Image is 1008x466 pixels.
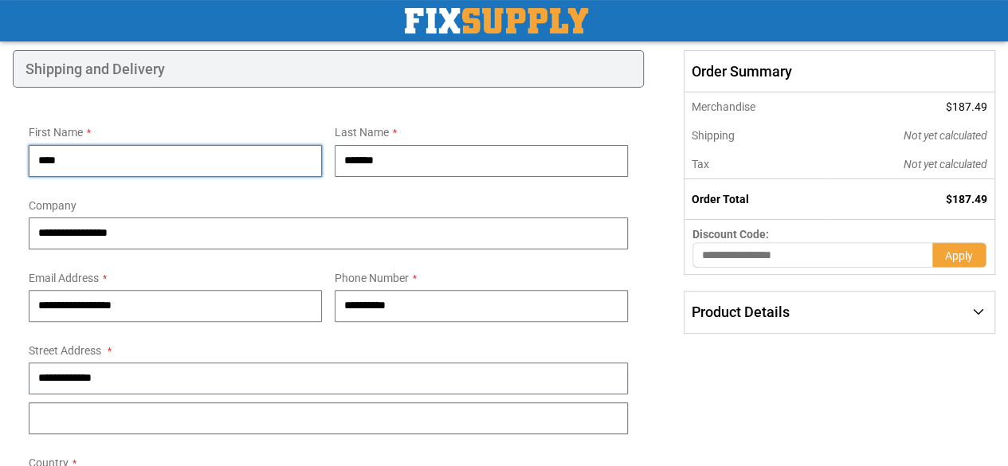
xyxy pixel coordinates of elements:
[684,50,995,93] span: Order Summary
[946,100,987,113] span: $187.49
[684,92,822,121] th: Merchandise
[684,150,822,179] th: Tax
[692,193,749,206] strong: Order Total
[692,129,735,142] span: Shipping
[945,249,973,262] span: Apply
[335,272,409,284] span: Phone Number
[29,126,83,139] span: First Name
[13,50,644,88] div: Shipping and Delivery
[932,242,986,268] button: Apply
[904,129,987,142] span: Not yet calculated
[29,199,76,212] span: Company
[405,8,588,33] a: store logo
[692,303,790,320] span: Product Details
[904,158,987,170] span: Not yet calculated
[405,8,588,33] img: Fix Industrial Supply
[946,193,987,206] span: $187.49
[692,228,769,241] span: Discount Code:
[29,272,99,284] span: Email Address
[335,126,389,139] span: Last Name
[29,344,101,357] span: Street Address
